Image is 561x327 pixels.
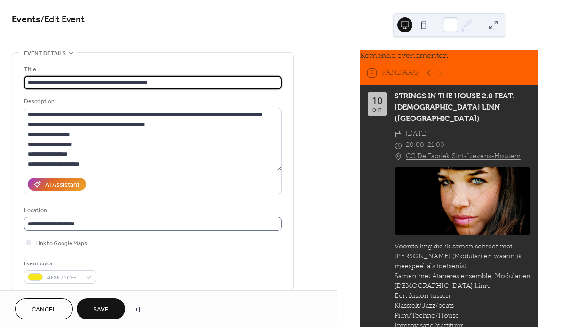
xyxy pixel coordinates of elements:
[427,140,444,152] span: 21:00
[15,298,73,319] button: Cancel
[32,305,56,315] span: Cancel
[35,239,87,248] span: Link to Google Maps
[24,259,95,269] div: Event color
[40,10,85,29] span: / Edit Event
[47,273,81,283] span: #F8E71CFF
[406,140,424,152] span: 20:00
[395,129,402,140] div: ​
[28,178,86,191] button: AI Assistant
[12,10,40,29] a: Events
[424,140,427,152] span: -
[77,298,125,319] button: Save
[395,90,530,124] div: STRINGS IN THE HOUSE 2.0 FEAT. [DEMOGRAPHIC_DATA] LINN ([GEOGRAPHIC_DATA])
[395,152,402,163] div: ​
[24,206,280,215] div: Location
[93,305,109,315] span: Save
[406,152,521,163] a: CC De Fabriek Sint-Lievens-Houtem
[406,129,428,140] span: [DATE]
[45,180,79,190] div: AI Assistant
[372,107,382,112] div: okt
[24,48,66,58] span: Event details
[372,96,382,105] div: 10
[360,50,538,62] div: Komende evenementen
[395,140,402,152] div: ​
[24,64,280,74] div: Title
[24,96,280,106] div: Description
